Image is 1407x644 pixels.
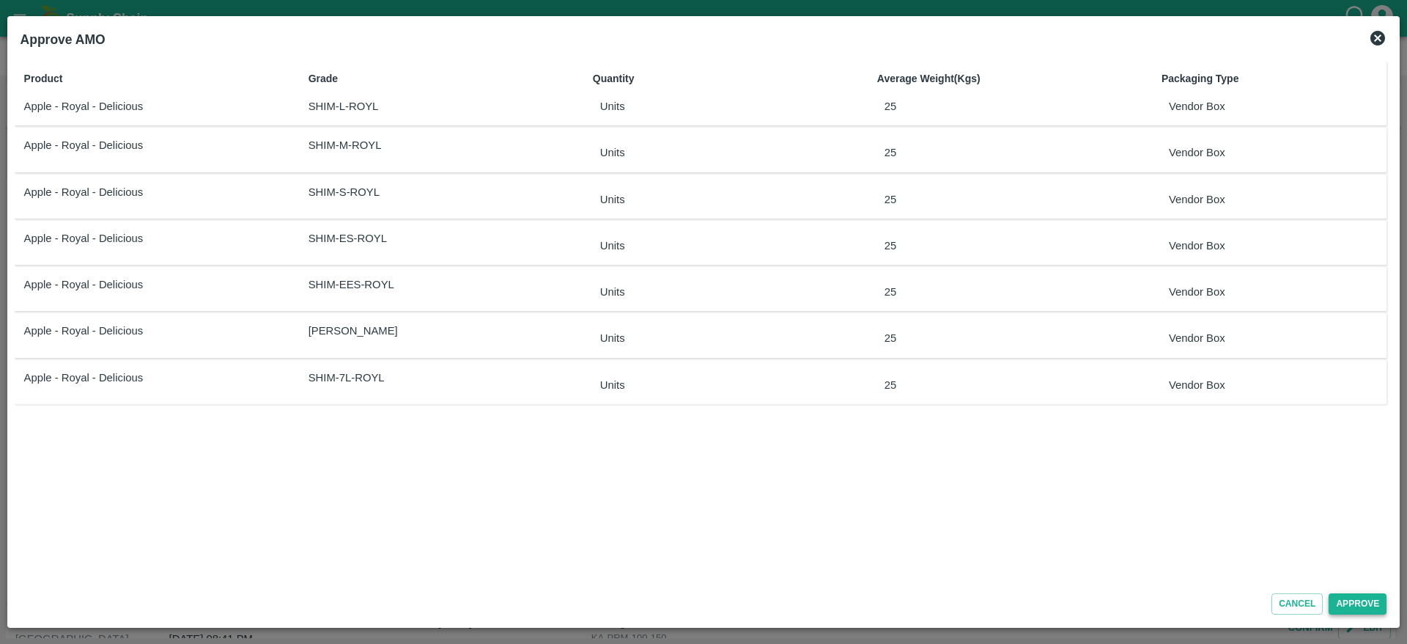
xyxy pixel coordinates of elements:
p: 25 [885,98,1091,114]
b: Approve AMO [21,32,106,47]
p: SHIM-S-ROYL [309,184,530,200]
p: 25 [885,144,1091,161]
p: Apple - Royal - Delicious [24,370,245,386]
p: 25 [885,330,1091,346]
p: Apple - Royal - Delicious [24,137,245,153]
p: Units [600,330,807,346]
p: Apple - Royal - Delicious [24,230,245,246]
p: Units [600,144,807,161]
p: SHIM-7L-ROYL [309,370,530,386]
button: Cancel [1271,593,1323,615]
button: Approve [1329,593,1386,615]
p: Apple - Royal - Delicious [24,323,245,339]
p: [PERSON_NAME] [309,323,530,339]
p: Vendor Box [1169,191,1375,208]
p: 25 [885,377,1091,393]
p: Packaging Type [1162,71,1383,87]
p: Average Weight(Kgs) [877,71,1098,87]
p: Units [600,238,807,254]
p: Apple - Royal - Delicious [24,277,245,293]
p: Units [600,191,807,208]
p: Vendor Box [1169,98,1375,114]
p: SHIM-EES-ROYL [309,277,530,293]
p: SHIM-L-ROYL [309,98,530,114]
p: Vendor Box [1169,144,1375,161]
p: Grade [309,71,530,87]
p: SHIM-ES-ROYL [309,230,530,246]
p: SHIM-M-ROYL [309,137,530,153]
p: Product [24,71,245,87]
p: 25 [885,284,1091,300]
p: Vendor Box [1169,284,1375,300]
p: Units [600,284,807,300]
p: Vendor Box [1169,377,1375,393]
p: Quantity [593,71,814,87]
p: Units [600,98,807,114]
p: Apple - Royal - Delicious [24,184,245,200]
p: 25 [885,238,1091,254]
p: Vendor Box [1169,238,1375,254]
p: 25 [885,191,1091,208]
p: Units [600,377,807,393]
p: Vendor Box [1169,330,1375,346]
p: Apple - Royal - Delicious [24,98,245,114]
